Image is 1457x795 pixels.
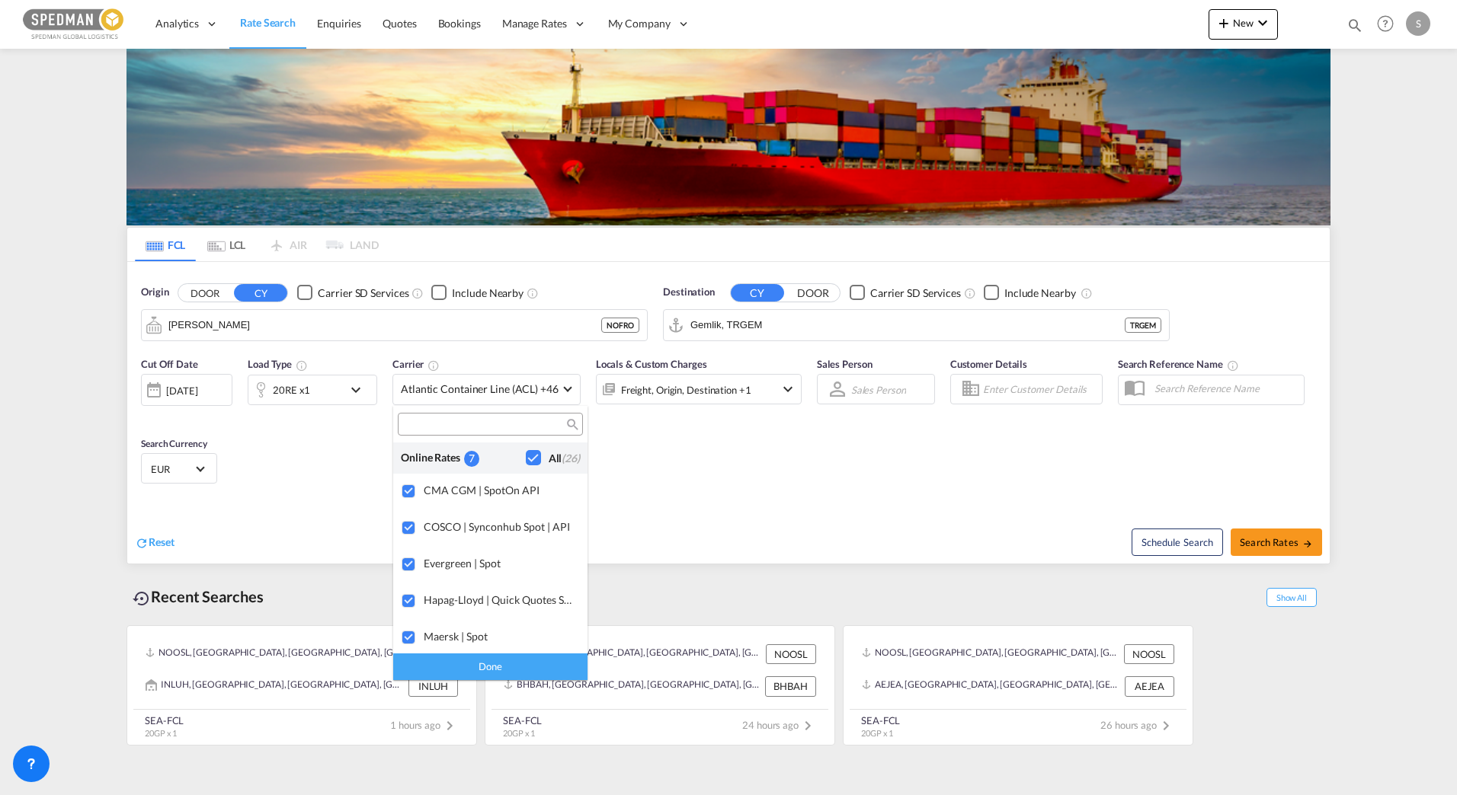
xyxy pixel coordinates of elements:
div: Evergreen | Spot [424,557,575,570]
div: Done [393,653,588,680]
div: COSCO | Synconhub Spot | API [424,520,575,533]
div: CMA CGM | SpotOn API [424,484,575,496]
div: All [549,451,580,466]
div: Hapag-Lloyd | Quick Quotes Spot [424,593,575,606]
div: Maersk | Spot [424,630,575,643]
div: Online Rates [401,450,464,466]
md-icon: icon-magnify [565,419,577,430]
span: (26) [562,452,580,465]
div: 7 [464,451,479,467]
md-checkbox: Checkbox No Ink [526,450,580,466]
